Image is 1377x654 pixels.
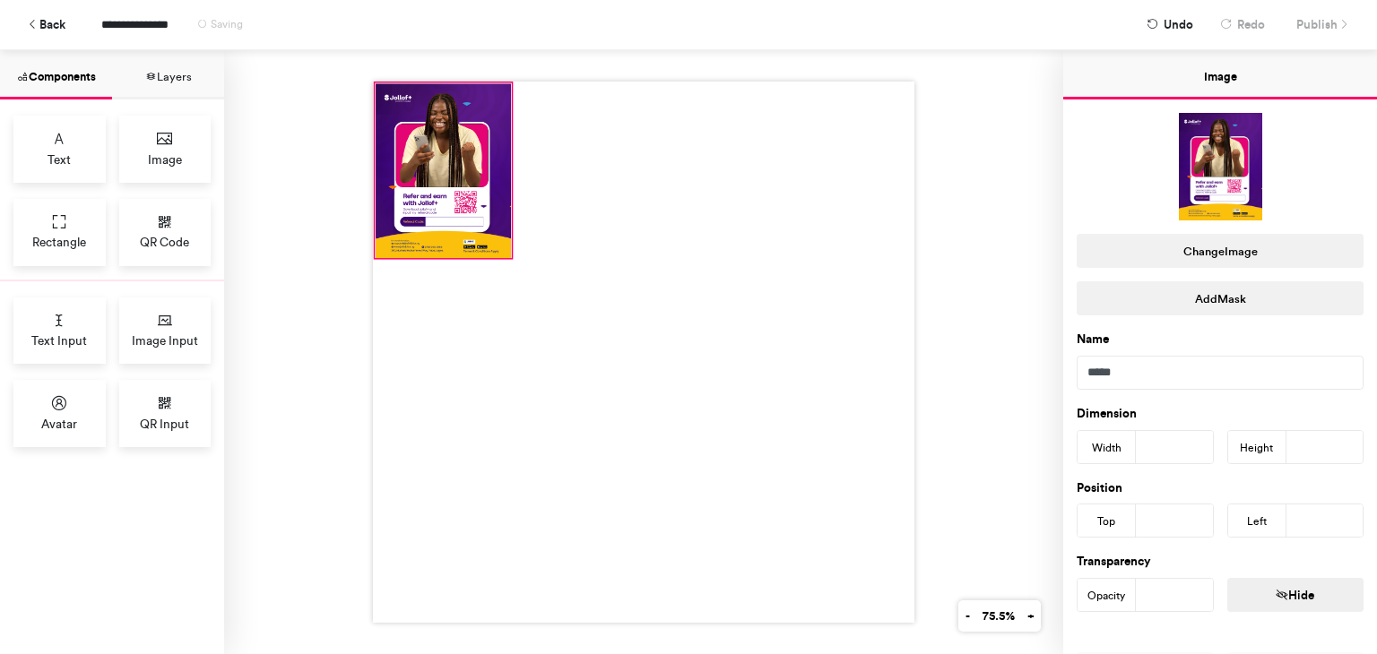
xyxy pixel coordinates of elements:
button: Image [1063,50,1377,99]
span: Text Input [31,331,87,349]
label: Transparency [1077,553,1151,571]
span: Undo [1164,9,1193,40]
span: Text [48,151,71,168]
button: - [958,600,976,632]
label: Name [1077,331,1109,349]
iframe: Drift Widget Chat Controller [1287,564,1355,632]
span: QR Input [140,415,189,433]
button: ChangeImage [1077,234,1364,268]
label: Position [1077,479,1122,497]
div: Top [1078,504,1136,538]
span: QR Code [140,233,189,251]
button: Layers [112,50,224,99]
div: Height [1228,431,1286,465]
label: Dimension [1077,405,1137,423]
button: Hide [1227,578,1364,612]
span: Avatar [41,415,77,433]
div: Left [1228,504,1286,538]
div: Width [1078,431,1136,465]
button: 75.5% [975,600,1021,632]
span: Saving [211,18,243,30]
button: + [1020,600,1041,632]
span: Rectangle [32,233,86,251]
button: Undo [1138,9,1202,40]
button: AddMask [1077,281,1364,315]
button: Back [18,9,74,40]
span: Image Input [132,331,198,349]
span: Image [148,151,182,168]
div: Opacity [1078,579,1136,613]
